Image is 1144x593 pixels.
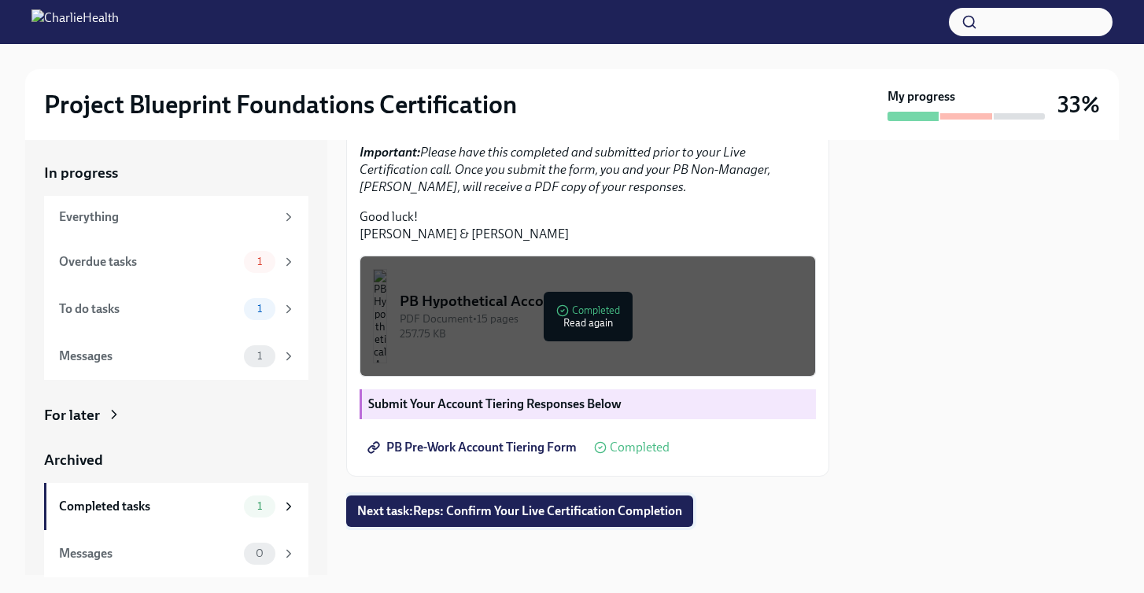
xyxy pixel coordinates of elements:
[44,483,308,530] a: Completed tasks1
[888,88,955,105] strong: My progress
[248,350,271,362] span: 1
[44,285,308,333] a: To do tasks1
[246,547,273,559] span: 0
[44,333,308,380] a: Messages1
[44,530,308,577] a: Messages0
[44,196,308,238] a: Everything
[44,89,517,120] h2: Project Blueprint Foundations Certification
[368,396,622,411] strong: Submit Your Account Tiering Responses Below
[248,256,271,267] span: 1
[400,291,803,311] div: PB Hypothetical Accounts
[248,500,271,512] span: 1
[400,326,803,341] div: 257.75 KB
[59,208,275,226] div: Everything
[44,450,308,470] a: Archived
[31,9,119,35] img: CharlieHealth
[346,495,693,527] button: Next task:Reps: Confirm Your Live Certification Completion
[248,303,271,315] span: 1
[59,300,238,318] div: To do tasks
[357,503,682,519] span: Next task : Reps: Confirm Your Live Certification Completion
[59,348,238,365] div: Messages
[44,405,100,425] div: For later
[360,432,588,463] a: PB Pre-Work Account Tiering Form
[360,145,770,194] em: Please have this completed and submitted prior to your Live Certification call. Once you submit t...
[1057,90,1100,119] h3: 33%
[610,441,670,454] span: Completed
[59,545,238,562] div: Messages
[400,311,803,326] div: PDF Document • 15 pages
[59,498,238,515] div: Completed tasks
[59,253,238,271] div: Overdue tasks
[360,208,816,243] p: Good luck! [PERSON_NAME] & [PERSON_NAME]
[373,269,387,363] img: PB Hypothetical Accounts
[44,405,308,425] a: For later
[360,145,420,160] strong: Important:
[44,238,308,285] a: Overdue tasks1
[44,163,308,183] a: In progress
[360,256,816,377] button: PB Hypothetical AccountsPDF Document•15 pages257.75 KBCompletedRead again
[371,440,577,455] span: PB Pre-Work Account Tiering Form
